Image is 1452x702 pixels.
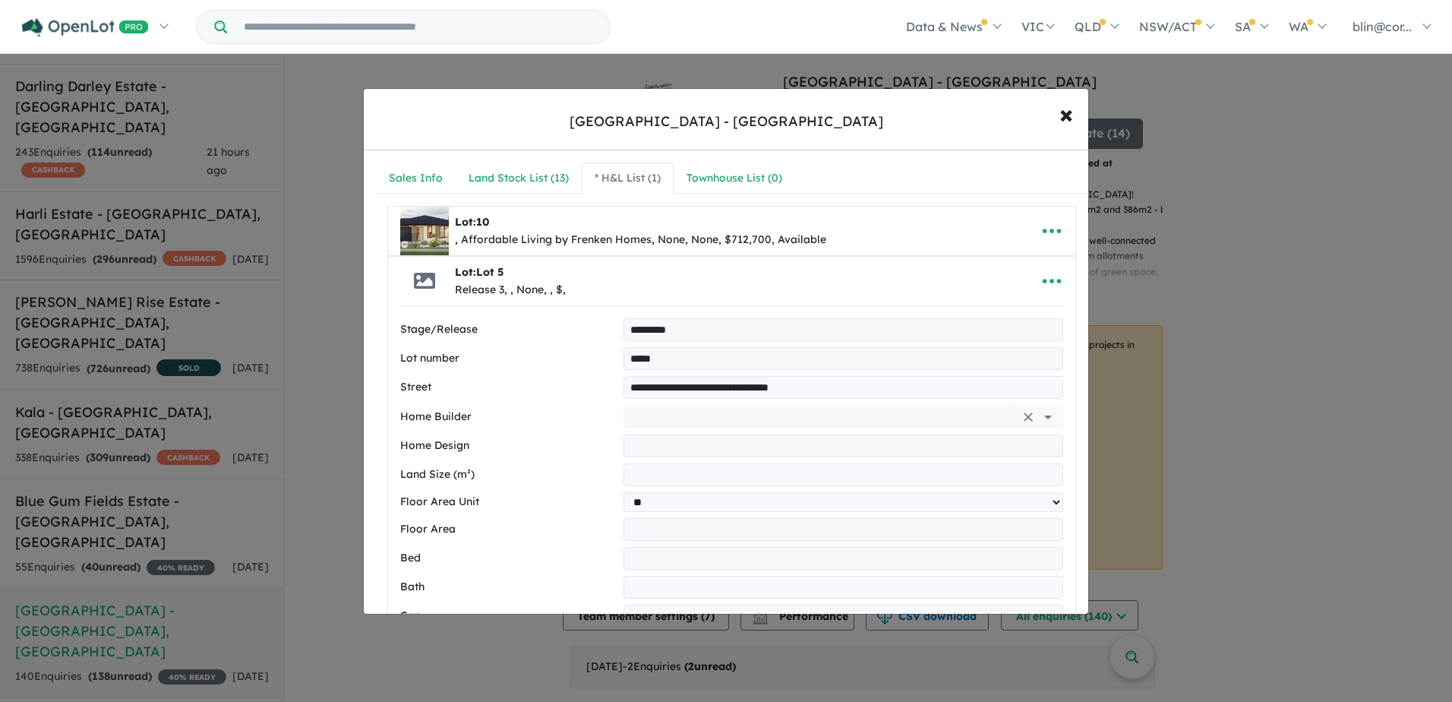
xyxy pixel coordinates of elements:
label: Car [400,607,617,625]
b: Lot: [455,215,489,229]
label: Lot number [400,349,617,368]
label: Land Size (m²) [400,466,617,484]
span: blin@cor... [1353,19,1412,34]
label: Stage/Release [400,321,617,339]
span: 10 [476,215,489,229]
label: Floor Area [400,520,617,539]
label: Bed [400,549,617,568]
label: Street [400,378,617,397]
div: * H&L List ( 1 ) [595,169,661,188]
button: Clear [1018,406,1039,428]
button: Open [1037,406,1059,428]
div: [GEOGRAPHIC_DATA] - [GEOGRAPHIC_DATA] [570,112,883,131]
img: Openlot PRO Logo White [22,18,149,37]
div: Townhouse List ( 0 ) [687,169,782,188]
div: Release 3, , None, , $, [455,281,566,299]
label: Bath [400,578,617,596]
span: Lot 5 [476,265,503,279]
img: Littlehampton%20Estate%20-%20Hampton%20Park%20-%20Lot%2010___1758261643.png [400,207,449,255]
label: Floor Area Unit [400,493,617,511]
div: , Affordable Living by Frenken Homes, None, None, $712,700, Available [455,231,826,249]
b: Lot: [455,265,503,279]
input: Try estate name, suburb, builder or developer [230,11,607,43]
label: Home Design [400,437,617,455]
div: Sales Info [389,169,443,188]
label: Home Builder [400,408,617,426]
div: Land Stock List ( 13 ) [469,169,569,188]
span: × [1059,97,1073,130]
